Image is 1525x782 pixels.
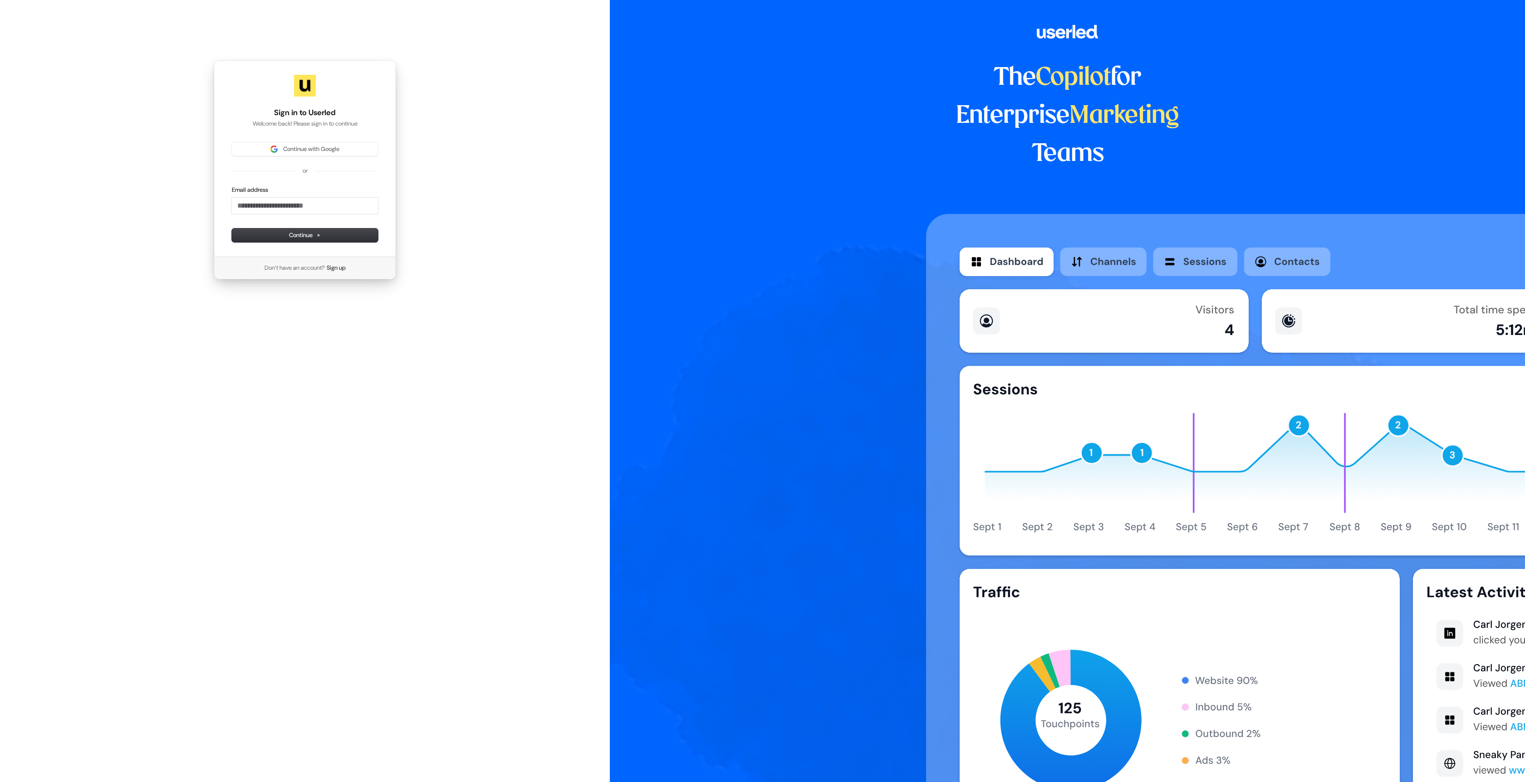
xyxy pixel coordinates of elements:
[294,75,316,97] img: Userled
[303,167,308,175] p: or
[1069,104,1179,128] span: Marketing
[232,142,378,156] button: Sign in with GoogleContinue with Google
[232,107,378,118] h1: Sign in to Userled
[327,264,346,272] a: Sign up
[232,120,378,128] p: Welcome back! Please sign in to continue
[289,231,321,239] span: Continue
[232,228,378,242] button: Continue
[1036,66,1111,90] span: Copilot
[265,264,325,272] span: Don’t have an account?
[283,145,339,153] span: Continue with Google
[270,146,278,153] img: Sign in with Google
[232,186,268,194] label: Email address
[926,59,1210,173] h1: The for Enterprise Teams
